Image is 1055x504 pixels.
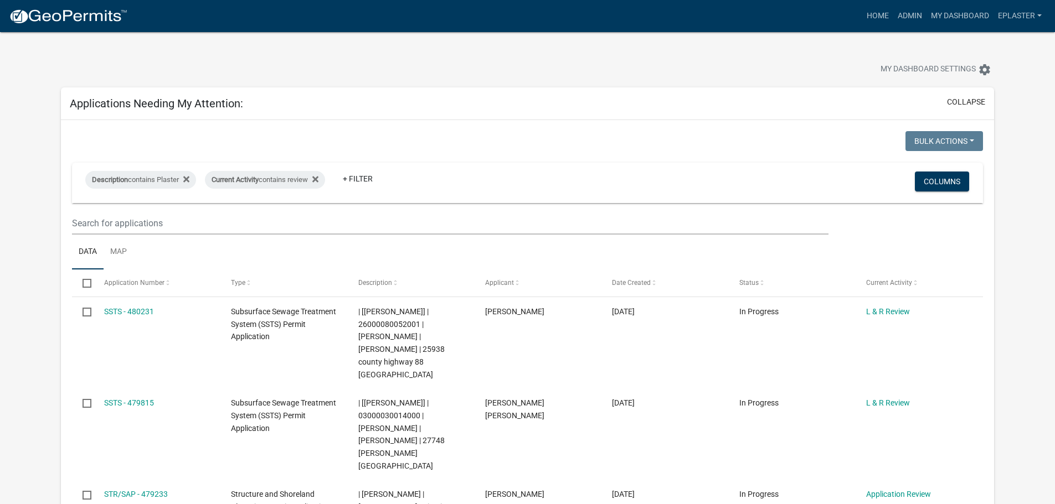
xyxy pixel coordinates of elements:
a: L & R Review [866,398,910,407]
i: settings [978,63,991,76]
span: In Progress [739,490,779,498]
datatable-header-cell: Select [72,269,93,296]
div: contains review [205,171,325,189]
span: Peter Ross Johnson [485,398,544,420]
a: My Dashboard [927,6,994,27]
span: My Dashboard Settings [881,63,976,76]
span: Date Created [612,279,651,287]
a: Home [862,6,893,27]
span: Description [358,279,392,287]
datatable-header-cell: Date Created [601,269,728,296]
input: Search for applications [72,212,828,235]
a: Data [72,235,104,270]
a: Application Review [866,490,931,498]
a: L & R Review [866,307,910,316]
datatable-header-cell: Type [220,269,347,296]
a: SSTS - 480231 [104,307,154,316]
span: Applicant [485,279,514,287]
datatable-header-cell: Applicant [475,269,601,296]
div: contains Plaster [85,171,196,189]
button: Bulk Actions [905,131,983,151]
button: My Dashboard Settingssettings [872,59,1000,80]
span: | [Elizabeth Plaster] | 03000030014000 | BRUCE A AUSTAD | MARTHA M AUSTAD | 27748 BREKKE LAKE RD [358,398,445,470]
span: 09/17/2025 [612,398,635,407]
span: Description [92,175,128,184]
span: Status [739,279,759,287]
a: STR/SAP - 479233 [104,490,168,498]
span: Don Matz [485,490,544,498]
a: SSTS - 479815 [104,398,154,407]
span: Current Activity [212,175,259,184]
datatable-header-cell: Current Activity [856,269,982,296]
button: Columns [915,172,969,191]
span: cory budke [485,307,544,316]
datatable-header-cell: Description [347,269,474,296]
a: Map [104,235,133,270]
span: | [Elizabeth Plaster] | 26000080052001 | PAUL MILLER | RUTH MILLER | 25938 county highway 88 ferg... [358,307,445,379]
span: Subsurface Sewage Treatment System (SSTS) Permit Application [231,398,336,433]
span: Application Number [104,279,164,287]
datatable-header-cell: Application Number [94,269,220,296]
span: 09/16/2025 [612,490,635,498]
span: 09/18/2025 [612,307,635,316]
a: eplaster [994,6,1046,27]
span: In Progress [739,307,779,316]
span: Subsurface Sewage Treatment System (SSTS) Permit Application [231,307,336,341]
span: Type [231,279,245,287]
span: Current Activity [866,279,912,287]
datatable-header-cell: Status [729,269,856,296]
button: collapse [947,96,985,108]
h5: Applications Needing My Attention: [70,97,243,110]
a: + Filter [334,169,382,189]
span: In Progress [739,398,779,407]
a: Admin [893,6,927,27]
